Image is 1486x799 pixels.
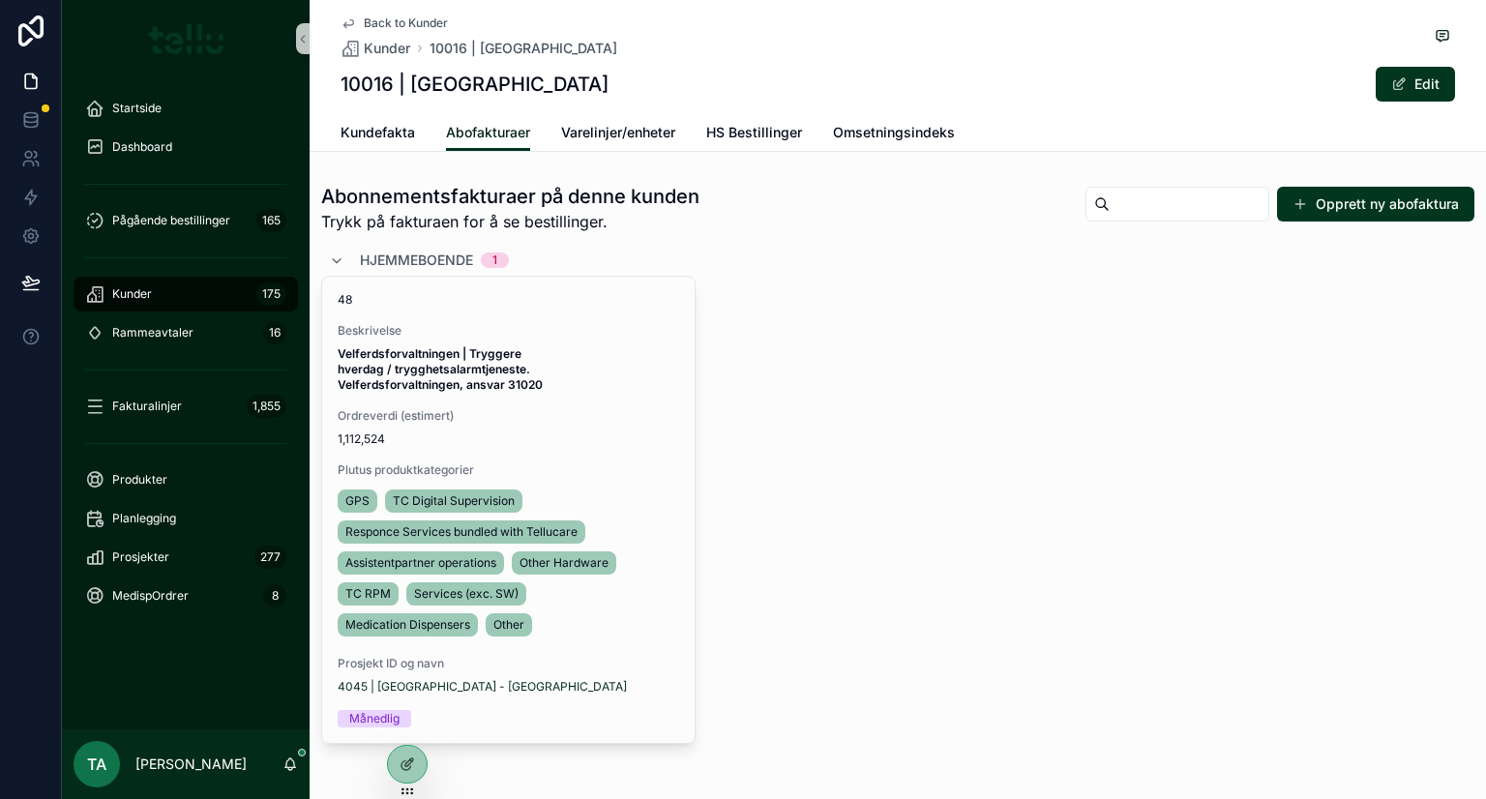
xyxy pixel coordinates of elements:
span: Ordreverdi (estimert) [338,408,679,424]
span: Other Hardware [520,555,609,571]
a: Kunder [341,39,410,58]
span: Assistentpartner operations [345,555,496,571]
div: 8 [263,584,286,607]
div: 175 [256,282,286,306]
div: 16 [263,321,286,344]
div: scrollable content [62,77,310,729]
h1: 10016 | [GEOGRAPHIC_DATA] [341,71,609,98]
a: Startside [74,91,298,126]
a: Rammeavtaler16 [74,315,298,350]
div: 1 [492,252,497,268]
div: 277 [254,546,286,569]
span: Responce Services bundled with Tellucare [345,524,578,540]
h1: Abonnementsfakturaer på denne kunden [321,183,699,210]
button: Edit [1376,67,1455,102]
span: Back to Kunder [364,15,448,31]
span: Beskrivelse [338,323,679,339]
span: Startside [112,101,162,116]
span: Abofakturaer [446,123,530,142]
span: Fakturalinjer [112,399,182,414]
span: MedispOrdrer [112,588,189,604]
span: GPS [345,493,370,509]
a: HS Bestillinger [706,115,802,154]
span: Rammeavtaler [112,325,193,340]
a: Varelinjer/enheter [561,115,675,154]
a: 48BeskrivelseVelferdsforvaltningen | Tryggere hverdag / trygghetsalarmtjeneste. Velferdsforvaltni... [321,276,696,744]
a: Produkter [74,462,298,497]
a: Omsetningsindeks [833,115,955,154]
span: Prosjekter [112,549,169,565]
span: Other [493,617,524,633]
span: Dashboard [112,139,172,155]
span: HS Bestillinger [706,123,802,142]
a: Kundefakta [341,115,415,154]
a: Fakturalinjer1,855 [74,389,298,424]
a: Prosjekter277 [74,540,298,575]
span: Kunder [112,286,152,302]
span: Prosjekt ID og navn [338,656,679,671]
div: 1,855 [247,395,286,418]
a: 10016 | [GEOGRAPHIC_DATA] [430,39,617,58]
span: 1,112,524 [338,431,679,447]
a: 4045 | [GEOGRAPHIC_DATA] - [GEOGRAPHIC_DATA] [338,679,627,695]
div: Månedlig [349,710,400,727]
p: [PERSON_NAME] [135,755,247,774]
span: Pågående bestillinger [112,213,230,228]
a: Planlegging [74,501,298,536]
span: Varelinjer/enheter [561,123,675,142]
a: Abofakturaer [446,115,530,152]
span: 48 [338,292,679,308]
span: Planlegging [112,511,176,526]
img: App logo [148,23,224,54]
a: Pågående bestillinger165 [74,203,298,238]
span: Produkter [112,472,167,488]
strong: Velferdsforvaltningen | Tryggere hverdag / trygghetsalarmtjeneste. Velferdsforvaltningen, ansvar ... [338,346,543,392]
span: Omsetningsindeks [833,123,955,142]
a: Dashboard [74,130,298,164]
span: Trykk på fakturaen for å se bestillinger. [321,210,699,233]
span: Services (exc. SW) [414,586,519,602]
span: Medication Dispensers [345,617,470,633]
span: Kunder [364,39,410,58]
span: Plutus produktkategorier [338,462,679,478]
span: Kundefakta [341,123,415,142]
div: 165 [256,209,286,232]
a: MedispOrdrer8 [74,578,298,613]
span: TA [87,753,106,776]
a: Back to Kunder [341,15,448,31]
button: Opprett ny abofaktura [1277,187,1474,222]
a: Kunder175 [74,277,298,311]
span: Hjemmeboende [360,251,473,270]
span: TC Digital Supervision [393,493,515,509]
span: TC RPM [345,586,391,602]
